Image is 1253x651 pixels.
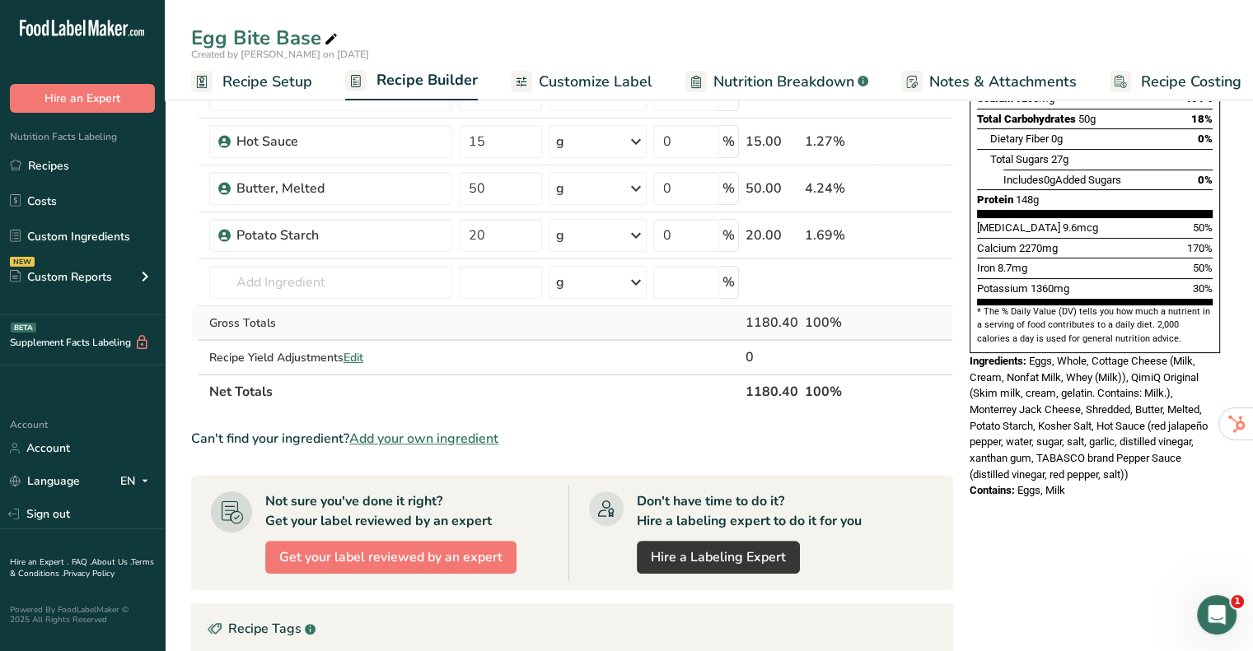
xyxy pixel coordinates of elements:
[72,556,91,568] a: FAQ .
[990,133,1049,145] span: Dietary Fiber
[209,266,452,299] input: Add Ingredient
[977,305,1213,346] section: * The % Daily Value (DV) tells you how much a nutrient in a serving of food contributes to a dail...
[63,568,115,579] a: Privacy Policy
[746,226,798,245] div: 20.00
[1078,113,1096,125] span: 50g
[713,71,854,93] span: Nutrition Breakdown
[279,547,503,567] span: Get your label reviewed by an expert
[1063,221,1098,234] span: 9.6mcg
[1231,595,1244,608] span: 1
[977,242,1017,254] span: Calcium
[746,179,798,198] div: 50.00
[970,484,1015,496] span: Contains:
[1016,92,1054,105] span: 9230mg
[977,92,1013,105] span: Sodium
[901,63,1077,100] a: Notes & Attachments
[805,226,875,245] div: 1.69%
[345,62,478,101] a: Recipe Builder
[805,132,875,151] div: 1.27%
[265,541,517,574] button: Get your label reviewed by an expert
[236,179,442,198] div: Butter, Melted
[1003,174,1121,186] span: Includes Added Sugars
[1198,174,1213,186] span: 0%
[998,262,1027,274] span: 8.7mg
[1197,595,1237,635] iframe: Intercom live chat
[10,84,155,113] button: Hire an Expert
[970,355,1026,367] span: Ingredients:
[1017,484,1065,496] span: Eggs, Milk
[746,132,798,151] div: 15.00
[539,71,652,93] span: Customize Label
[1019,242,1058,254] span: 2270mg
[802,374,878,408] th: 100%
[344,350,363,365] span: Edit
[556,179,564,198] div: g
[10,605,155,625] div: Powered By FoodLabelMaker © 2025 All Rights Reserved
[1193,262,1213,274] span: 50%
[1044,174,1055,186] span: 0g
[91,556,131,568] a: About Us .
[990,153,1049,165] span: Total Sugars
[10,467,80,495] a: Language
[970,355,1208,481] span: Eggs, Whole, Cottage Cheese (Milk, Cream, Nonfat Milk, Whey (Milk)), QimiQ Original (Skim milk, c...
[742,374,802,408] th: 1180.40
[977,262,995,274] span: Iron
[637,541,800,574] a: Hire a Labeling Expert
[1193,282,1213,295] span: 30%
[209,314,452,332] div: Gross Totals
[556,226,564,245] div: g
[746,347,798,367] div: 0
[10,268,112,286] div: Custom Reports
[1031,282,1069,295] span: 1360mg
[265,491,492,531] div: Not sure you've done it right? Get your label reviewed by an expert
[10,556,68,568] a: Hire an Expert .
[376,69,478,91] span: Recipe Builder
[191,23,341,53] div: Egg Bite Base
[10,257,35,267] div: NEW
[805,313,875,332] div: 100%
[1051,153,1068,165] span: 27g
[637,491,862,531] div: Don't have time to do it? Hire a labeling expert to do it for you
[10,556,154,579] a: Terms & Conditions .
[746,313,798,332] div: 1180.40
[977,221,1060,234] span: [MEDICAL_DATA]
[222,71,312,93] span: Recipe Setup
[191,48,369,61] span: Created by [PERSON_NAME] on [DATE]
[1198,133,1213,145] span: 0%
[556,272,564,292] div: g
[209,349,452,366] div: Recipe Yield Adjustments
[1141,71,1241,93] span: Recipe Costing
[11,323,36,332] div: BETA
[511,63,652,100] a: Customize Label
[1191,113,1213,125] span: 18%
[1187,242,1213,254] span: 170%
[191,63,312,100] a: Recipe Setup
[929,71,1077,93] span: Notes & Attachments
[236,132,442,151] div: Hot Sauce
[556,132,564,151] div: g
[1193,221,1213,234] span: 50%
[1110,63,1241,100] a: Recipe Costing
[1051,133,1063,145] span: 0g
[805,179,875,198] div: 4.24%
[191,429,953,449] div: Can't find your ingredient?
[206,374,742,408] th: Net Totals
[977,282,1028,295] span: Potassium
[120,472,155,491] div: EN
[1016,193,1039,206] span: 148g
[685,63,868,100] a: Nutrition Breakdown
[977,113,1076,125] span: Total Carbohydrates
[349,429,498,449] span: Add your own ingredient
[977,193,1013,206] span: Protein
[1185,92,1213,105] span: 401%
[236,226,442,245] div: Potato Starch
